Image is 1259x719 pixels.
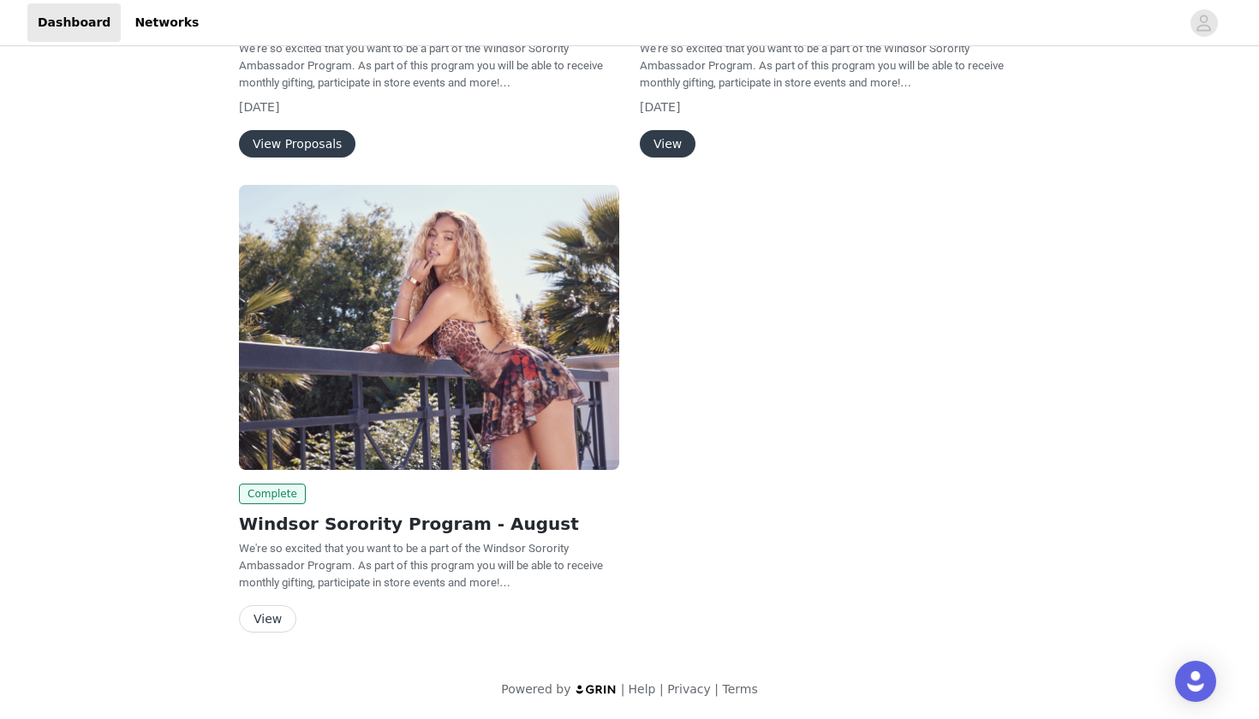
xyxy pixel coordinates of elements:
[640,42,1004,89] span: We're so excited that you want to be a part of the Windsor Sorority Ambassador Program. As part o...
[621,682,625,696] span: |
[640,100,680,114] span: [DATE]
[239,42,603,89] span: We're so excited that you want to be a part of the Windsor Sorority Ambassador Program. As part o...
[640,130,695,157] button: View
[239,130,355,157] button: View Proposals
[714,682,719,696] span: |
[659,682,664,696] span: |
[239,138,355,151] a: View Proposals
[239,511,619,537] h2: Windsor Sorority Program - August
[1196,9,1212,37] div: avatar
[667,682,711,696] a: Privacy
[239,484,306,504] span: Complete
[501,682,570,696] span: Powered by
[27,3,121,42] a: Dashboard
[722,682,757,696] a: Terms
[239,605,296,633] button: View
[239,100,279,114] span: [DATE]
[1175,661,1216,702] div: Open Intercom Messenger
[640,138,695,151] a: View
[239,185,619,470] img: Windsor
[575,684,618,695] img: logo
[629,682,656,696] a: Help
[239,613,296,626] a: View
[124,3,209,42] a: Networks
[239,542,603,589] span: We're so excited that you want to be a part of the Windsor Sorority Ambassador Program. As part o...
